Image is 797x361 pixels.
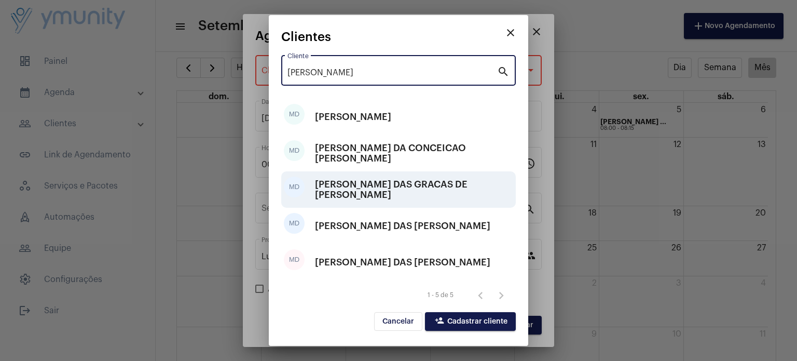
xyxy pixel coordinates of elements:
div: MD [284,104,305,125]
button: Cadastrar cliente [425,312,516,331]
mat-icon: close [504,26,517,39]
input: Pesquisar cliente [287,68,497,77]
div: 1 - 5 de 5 [428,292,454,299]
button: Página anterior [470,285,491,305]
mat-icon: person_add [433,316,446,328]
div: [PERSON_NAME] DAS GRACAS DE [PERSON_NAME] [315,174,513,205]
button: Cancelar [374,312,422,331]
span: Cancelar [382,318,414,325]
div: [PERSON_NAME] DAS [PERSON_NAME] [315,247,490,278]
div: [PERSON_NAME] DA CONCEICAO [PERSON_NAME] [315,138,513,169]
span: Clientes [281,30,331,44]
div: [PERSON_NAME] DAS [PERSON_NAME] [315,210,490,242]
div: MD [284,177,305,197]
button: Próxima página [491,285,512,305]
div: MD [284,213,305,234]
div: [PERSON_NAME] [315,101,391,132]
div: MD [284,140,305,161]
span: Cadastrar cliente [433,318,507,325]
mat-icon: search [497,65,510,77]
div: MD [284,249,305,270]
